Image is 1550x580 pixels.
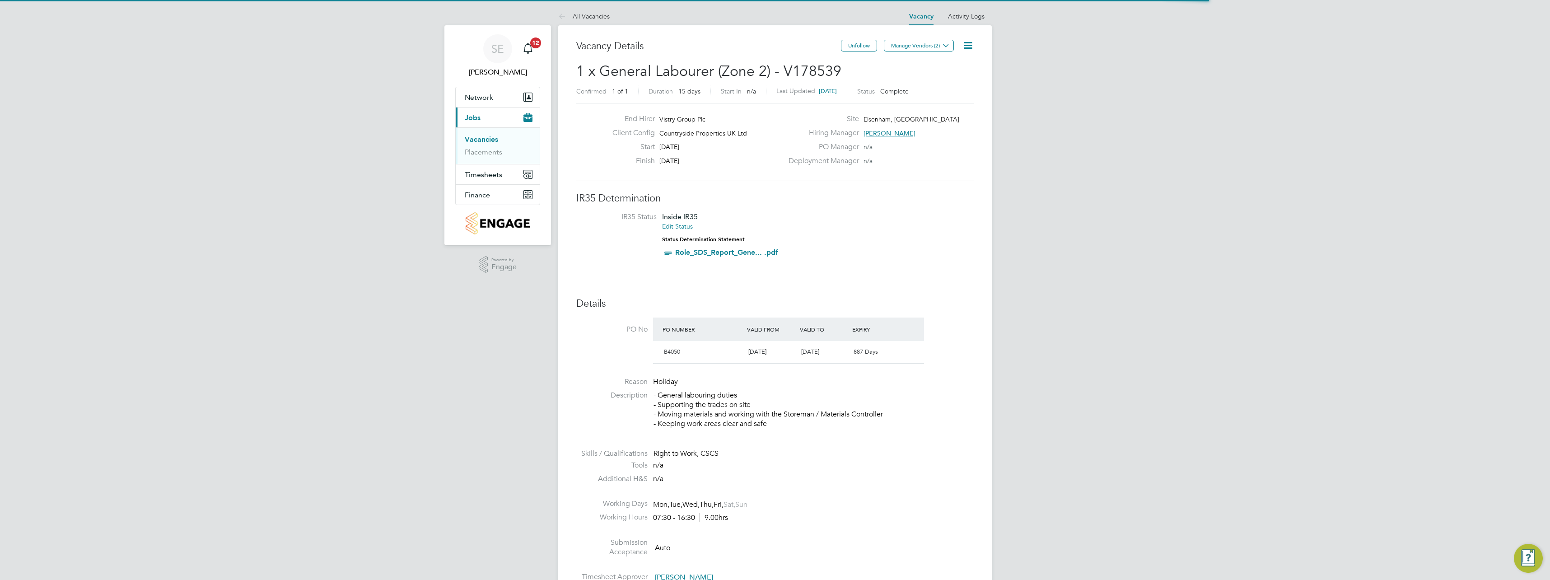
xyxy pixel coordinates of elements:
a: Edit Status [662,222,693,230]
a: Powered byEngage [479,256,517,273]
a: Vacancies [465,135,498,144]
label: Description [576,391,648,400]
span: [DATE] [659,143,679,151]
label: Tools [576,461,648,470]
a: Placements [465,148,502,156]
img: countryside-properties-logo-retina.png [466,212,529,234]
button: Timesheets [456,164,540,184]
span: Powered by [491,256,517,264]
button: Jobs [456,108,540,127]
span: 1 of 1 [612,87,628,95]
span: Mon, [653,500,669,509]
label: Site [783,114,859,124]
span: n/a [653,461,663,470]
strong: Status Determination Statement [662,236,745,243]
h3: Details [576,297,974,310]
div: Right to Work, CSCS [654,449,974,458]
span: Holiday [653,377,678,386]
span: Sun [735,500,747,509]
button: Finance [456,185,540,205]
span: [DATE] [659,157,679,165]
label: Duration [649,87,673,95]
nav: Main navigation [444,25,551,245]
span: n/a [864,143,873,151]
span: Network [465,93,493,102]
span: 887 Days [854,348,878,355]
span: Vistry Group Plc [659,115,705,123]
span: Jobs [465,113,481,122]
label: Skills / Qualifications [576,449,648,458]
button: Network [456,87,540,107]
h3: IR35 Determination [576,192,974,205]
label: Hiring Manager [783,128,859,138]
span: 9.00hrs [700,513,728,522]
span: Tue, [669,500,682,509]
label: Submission Acceptance [576,538,648,557]
span: Fri, [714,500,724,509]
button: Engage Resource Center [1514,544,1543,573]
label: Deployment Manager [783,156,859,166]
label: Last Updated [776,87,815,95]
label: PO No [576,325,648,334]
button: Manage Vendors (2) [884,40,954,51]
label: Confirmed [576,87,607,95]
span: n/a [653,474,663,483]
span: B4050 [664,348,680,355]
span: Sonny Evans [455,67,540,78]
h3: Vacancy Details [576,40,841,53]
span: Countryside Properties UK Ltd [659,129,747,137]
span: [DATE] [801,348,819,355]
button: Unfollow [841,40,877,51]
span: n/a [747,87,756,95]
a: All Vacancies [558,12,610,20]
a: Go to home page [455,212,540,234]
label: Working Hours [576,513,648,522]
div: PO Number [660,321,745,337]
p: - General labouring duties - Supporting the trades on site - Moving materials and working with th... [654,391,974,428]
span: Timesheets [465,170,502,179]
span: [DATE] [819,87,837,95]
div: 07:30 - 16:30 [653,513,728,523]
span: Auto [655,543,670,552]
span: Thu, [700,500,714,509]
label: Finish [605,156,655,166]
span: Elsenham, [GEOGRAPHIC_DATA] [864,115,959,123]
span: Wed, [682,500,700,509]
label: Client Config [605,128,655,138]
label: Status [857,87,875,95]
span: Engage [491,263,517,271]
div: Valid To [798,321,850,337]
a: Vacancy [909,13,934,20]
span: [DATE] [748,348,766,355]
a: SE[PERSON_NAME] [455,34,540,78]
div: Valid From [745,321,798,337]
span: SE [491,43,504,55]
label: PO Manager [783,142,859,152]
span: 12 [530,37,541,48]
label: Start [605,142,655,152]
label: Working Days [576,499,648,509]
span: Finance [465,191,490,199]
span: 1 x General Labourer (Zone 2) - V178539 [576,62,841,80]
a: Activity Logs [948,12,985,20]
label: End Hirer [605,114,655,124]
span: Inside IR35 [662,212,698,221]
label: IR35 Status [585,212,657,222]
label: Reason [576,377,648,387]
span: [PERSON_NAME] [864,129,915,137]
div: Jobs [456,127,540,164]
label: Start In [721,87,742,95]
div: Expiry [850,321,903,337]
span: n/a [864,157,873,165]
a: 12 [519,34,537,63]
span: 15 days [678,87,700,95]
a: Role_SDS_Report_Gene... .pdf [675,248,778,257]
label: Additional H&S [576,474,648,484]
span: Sat, [724,500,735,509]
span: Complete [880,87,909,95]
